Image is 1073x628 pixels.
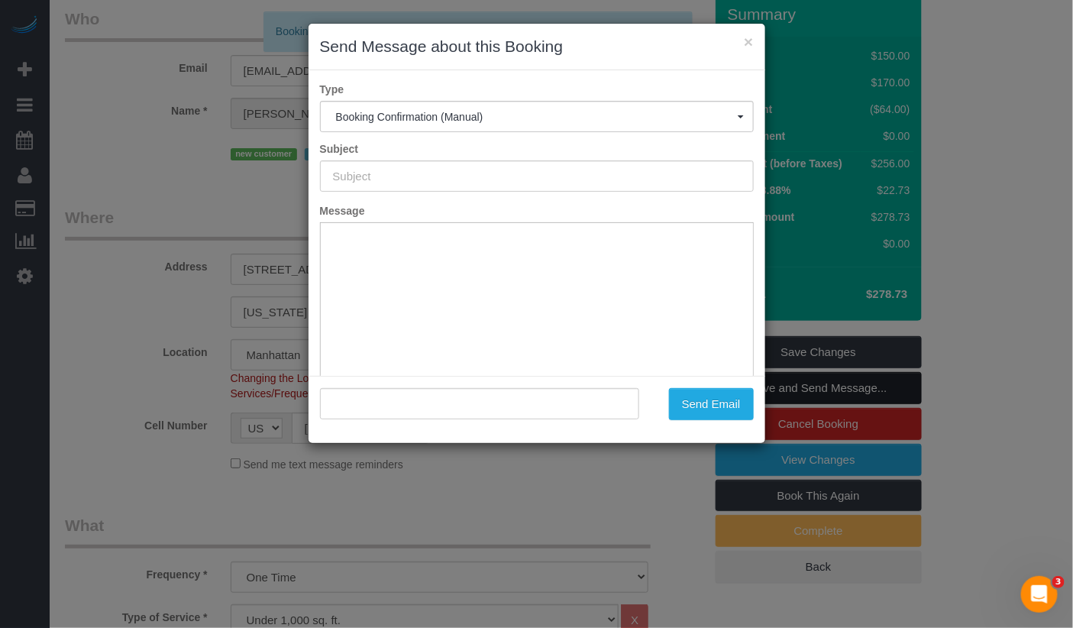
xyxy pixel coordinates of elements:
[1021,576,1058,613] iframe: Intercom live chat
[336,111,738,123] span: Booking Confirmation (Manual)
[309,203,765,219] label: Message
[309,141,765,157] label: Subject
[321,223,753,461] iframe: Rich Text Editor, editor1
[744,34,753,50] button: ×
[309,82,765,97] label: Type
[320,101,754,132] button: Booking Confirmation (Manual)
[669,388,754,420] button: Send Email
[320,35,754,58] h3: Send Message about this Booking
[320,160,754,192] input: Subject
[1052,576,1065,588] span: 3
